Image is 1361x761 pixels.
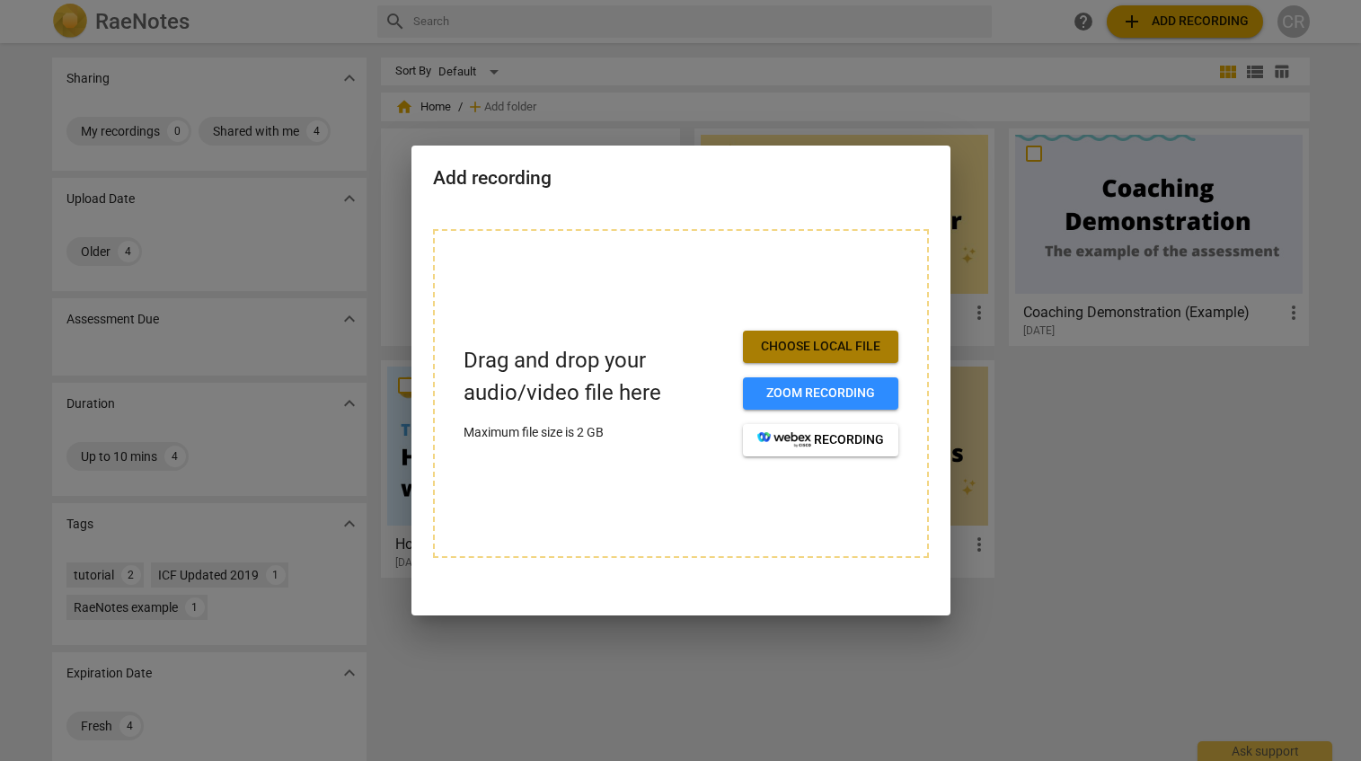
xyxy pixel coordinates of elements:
[757,431,884,449] span: recording
[757,385,884,403] span: Zoom recording
[433,167,929,190] h2: Add recording
[464,345,729,408] p: Drag and drop your audio/video file here
[757,338,884,356] span: Choose local file
[743,377,898,410] button: Zoom recording
[743,424,898,456] button: recording
[743,331,898,363] button: Choose local file
[464,423,729,442] p: Maximum file size is 2 GB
